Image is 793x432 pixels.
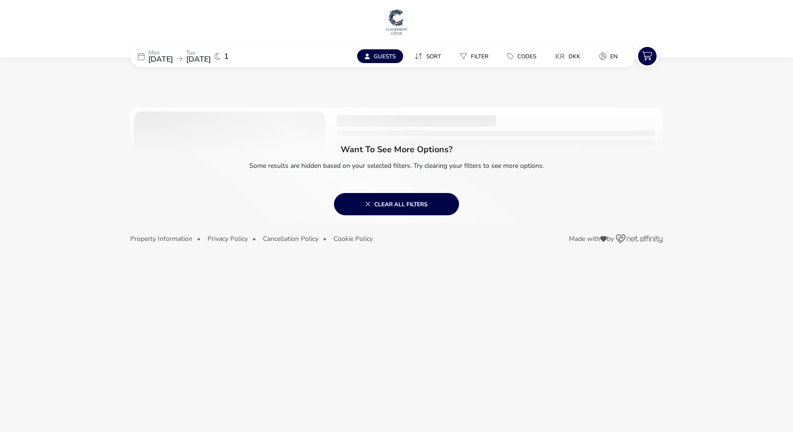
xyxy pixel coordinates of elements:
span: DKK [568,53,580,60]
h2: Want to see more options? [341,144,452,155]
naf-pibe-menu-bar-item: en [592,49,629,63]
p: Mon [148,50,173,55]
naf-pibe-menu-bar-item: Codes [500,49,548,63]
span: Codes [517,53,536,60]
span: Filter [471,53,488,60]
button: Privacy Policy [207,235,248,242]
span: Clear all filters [365,200,428,208]
naf-pibe-menu-bar-item: Sort [407,49,452,63]
button: krDKK [548,49,588,63]
button: Cancellation Policy [263,235,318,242]
img: Main Website [385,8,408,36]
button: Guests [357,49,403,63]
span: [DATE] [186,54,211,64]
span: Sort [426,53,441,60]
span: en [610,53,618,60]
p: Tue [186,50,211,55]
button: en [592,49,625,63]
naf-pibe-menu-bar-item: Filter [452,49,500,63]
div: Mon[DATE]Tue[DATE]1 [130,45,272,67]
span: Guests [374,53,396,60]
button: Clear all filters [334,193,459,215]
naf-pibe-menu-bar-item: Guests [357,49,407,63]
button: Property Information [130,235,192,242]
span: Made with by [569,236,614,242]
span: 1 [224,53,229,60]
naf-pibe-menu-bar-item: krDKK [548,49,592,63]
p: Some results are hidden based on your selected filters. Try clearing your filters to see more opt... [130,154,663,174]
button: Sort [407,49,449,63]
button: Codes [500,49,544,63]
i: kr [555,52,565,61]
button: Filter [452,49,496,63]
button: Cookie Policy [333,235,373,242]
span: [DATE] [148,54,173,64]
